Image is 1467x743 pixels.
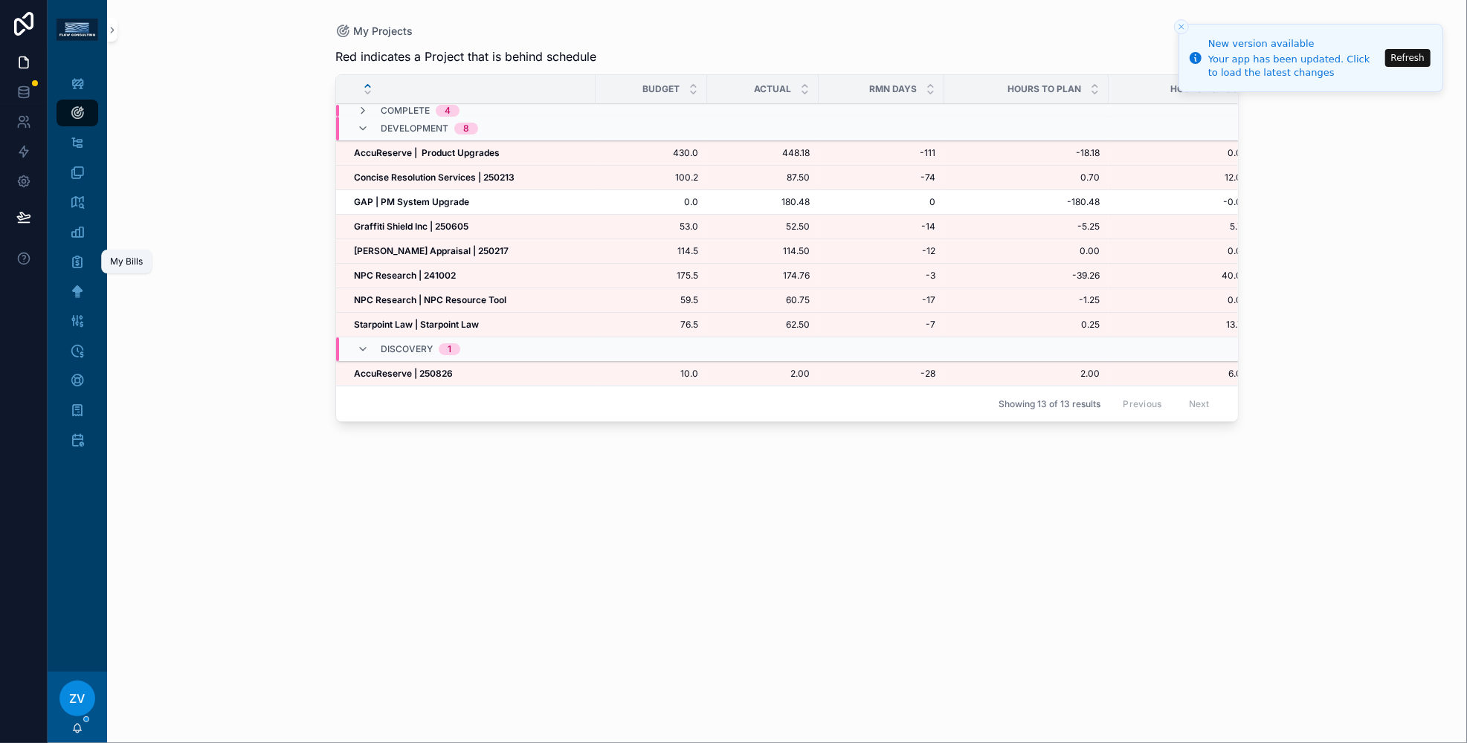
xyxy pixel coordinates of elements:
[828,196,935,208] a: 0
[953,147,1100,159] a: -18.18
[953,245,1100,257] a: 0.00
[604,294,698,306] a: 59.5
[1109,245,1248,257] a: 0.00
[354,147,500,158] strong: AccuReserve | Product Upgrades
[463,123,469,134] div: 8
[48,59,107,473] div: scrollable content
[354,270,456,281] strong: NPC Research | 241002
[716,172,810,184] a: 87.50
[828,368,935,380] a: -28
[110,256,143,267] div: My Bills
[354,368,587,380] a: AccuReserve | 250826
[953,172,1100,184] a: 0.70
[828,172,935,184] a: -74
[1385,49,1431,67] button: Refresh
[953,319,1100,331] a: 0.25
[1109,147,1248,159] a: 0.00
[604,368,698,380] a: 10.0
[1109,294,1248,306] a: 0.00
[70,690,86,707] span: ZV
[716,319,810,331] span: 62.50
[1007,83,1081,95] span: Hours to Plan
[335,24,413,39] a: My Projects
[1109,221,1248,233] a: 5.75
[642,83,680,95] span: Budget
[381,343,433,355] span: Discovery
[1208,53,1381,80] div: Your app has been updated. Click to load the latest changes
[716,245,810,257] a: 114.50
[953,270,1100,282] a: -39.26
[716,147,810,159] a: 448.18
[1109,196,1248,208] span: -0.00
[999,398,1100,410] span: Showing 13 of 13 results
[354,368,453,379] strong: AccuReserve | 250826
[1109,270,1248,282] a: 40.00
[354,172,515,183] strong: Concise Resolution Services | 250213
[953,196,1100,208] a: -180.48
[604,319,698,331] span: 76.5
[604,221,698,233] a: 53.0
[1109,368,1248,380] a: 6.00
[716,196,810,208] span: 180.48
[1109,319,1248,331] a: 13.75
[381,123,448,134] span: Development
[354,245,509,256] strong: [PERSON_NAME] Appraisal | 250217
[828,294,935,306] a: -17
[953,294,1100,306] a: -1.25
[354,172,587,184] a: Concise Resolution Services | 250213
[354,147,587,159] a: AccuReserve | Product Upgrades
[953,221,1100,233] a: -5.25
[604,196,698,208] a: 0.0
[716,368,810,380] a: 2.00
[828,270,935,282] a: -3
[869,83,917,95] span: RMN Days
[1174,19,1189,34] button: Close toast
[57,19,98,41] img: App logo
[828,221,935,233] a: -14
[604,147,698,159] span: 430.0
[716,221,810,233] a: 52.50
[1109,172,1248,184] a: 12.00
[354,221,468,232] strong: Graffiti Shield Inc | 250605
[716,270,810,282] a: 174.76
[354,196,587,208] a: GAP | PM System Upgrade
[828,319,935,331] span: -7
[353,24,413,39] span: My Projects
[828,147,935,159] a: -111
[445,106,451,117] div: 4
[828,245,935,257] a: -12
[354,221,587,233] a: Graffiti Shield Inc | 250605
[1170,83,1238,95] span: Hours to Log
[604,270,698,282] a: 175.5
[354,245,587,257] a: [PERSON_NAME] Appraisal | 250217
